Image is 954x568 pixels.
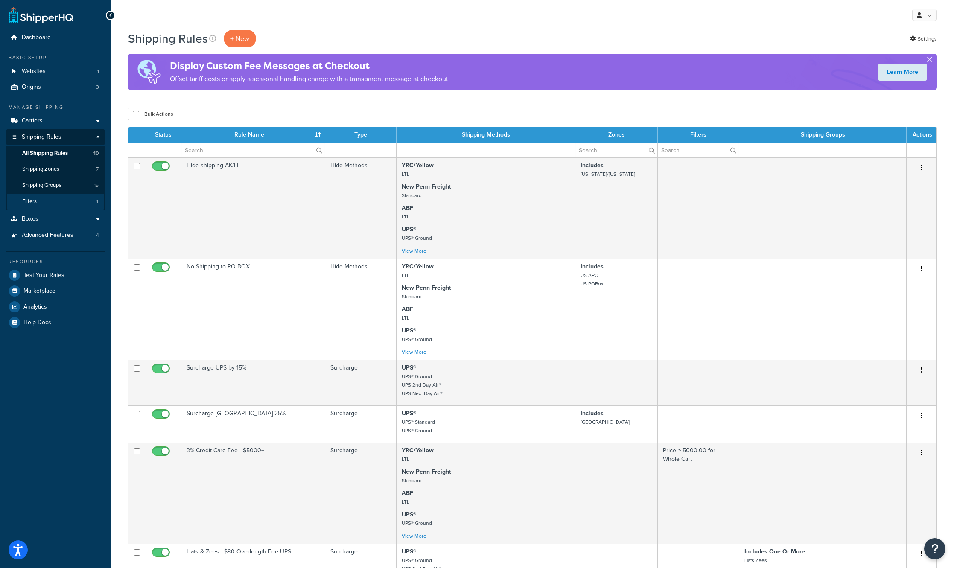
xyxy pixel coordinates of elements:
strong: UPS® [402,409,416,418]
li: Shipping Rules [6,129,105,210]
small: UPS® Ground UPS 2nd Day Air® UPS Next Day Air® [402,373,443,397]
strong: ABF [402,204,413,213]
a: Marketplace [6,283,105,299]
li: All Shipping Rules [6,146,105,161]
th: Rule Name : activate to sort column ascending [181,127,325,143]
small: Standard [402,477,422,484]
a: Learn More [878,64,927,81]
span: Test Your Rates [23,272,64,279]
a: Test Your Rates [6,268,105,283]
div: Basic Setup [6,54,105,61]
span: 4 [96,198,99,205]
li: Shipping Zones [6,161,105,177]
strong: New Penn Freight [402,182,451,191]
a: Filters 4 [6,194,105,210]
div: Resources [6,258,105,265]
span: Dashboard [22,34,51,41]
small: Standard [402,192,422,199]
small: LTL [402,498,409,506]
a: View More [402,532,426,540]
a: Shipping Groups 15 [6,178,105,193]
td: Hide Methods [325,157,397,259]
td: Surcharge [GEOGRAPHIC_DATA] 25% [181,405,325,443]
span: Carriers [22,117,43,125]
strong: Includes [581,161,604,170]
strong: ABF [402,489,413,498]
strong: New Penn Freight [402,283,451,292]
div: Manage Shipping [6,104,105,111]
span: Websites [22,68,46,75]
a: View More [402,348,426,356]
th: Shipping Methods [397,127,575,143]
td: Surcharge UPS by 15% [181,360,325,405]
li: Advanced Features [6,227,105,243]
th: Zones [575,127,657,143]
img: duties-banner-06bc72dcb5fe05cb3f9472aba00be2ae8eb53ab6f0d8bb03d382ba314ac3c341.png [128,54,170,90]
span: Help Docs [23,319,51,326]
span: 3 [96,84,99,91]
th: Filters [658,127,739,143]
th: Type [325,127,397,143]
li: Websites [6,64,105,79]
small: US APO US POBox [581,271,604,288]
strong: UPS® [402,225,416,234]
span: 1 [97,68,99,75]
small: LTL [402,455,409,463]
a: Origins 3 [6,79,105,95]
a: Dashboard [6,30,105,46]
span: 10 [93,150,99,157]
small: LTL [402,170,409,178]
strong: UPS® [402,363,416,372]
p: Offset tariff costs or apply a seasonal handling charge with a transparent message at checkout. [170,73,450,85]
a: Websites 1 [6,64,105,79]
h4: Display Custom Fee Messages at Checkout [170,59,450,73]
li: Filters [6,194,105,210]
a: Advanced Features 4 [6,227,105,243]
td: 3% Credit Card Fee - $5000+ [181,443,325,544]
p: + New [224,30,256,47]
input: Search [575,143,657,157]
td: Price ≥ 5000.00 for Whole Cart [658,443,739,544]
small: UPS® Ground [402,234,432,242]
h1: Shipping Rules [128,30,208,47]
span: Shipping Rules [22,134,61,141]
button: Open Resource Center [924,538,945,559]
small: [GEOGRAPHIC_DATA] [581,418,630,426]
button: Bulk Actions [128,108,178,120]
td: Surcharge [325,405,397,443]
a: Boxes [6,211,105,227]
small: LTL [402,213,409,221]
small: UPS® Standard UPS® Ground [402,418,435,434]
span: 4 [96,232,99,239]
strong: UPS® [402,326,416,335]
small: Standard [402,293,422,300]
td: Surcharge [325,443,397,544]
small: LTL [402,271,409,279]
a: Analytics [6,299,105,315]
small: [US_STATE]/[US_STATE] [581,170,635,178]
span: Origins [22,84,41,91]
span: Analytics [23,303,47,311]
strong: Includes [581,409,604,418]
td: Hide Methods [325,259,397,360]
strong: YRC/Yellow [402,262,434,271]
a: Settings [910,33,937,45]
strong: UPS® [402,547,416,556]
li: Help Docs [6,315,105,330]
span: 7 [96,166,99,173]
a: View More [402,247,426,255]
span: All Shipping Rules [22,150,68,157]
li: Shipping Groups [6,178,105,193]
td: Hide shipping AK/HI [181,157,325,259]
input: Search [181,143,325,157]
a: ShipperHQ Home [9,6,73,23]
strong: New Penn Freight [402,467,451,476]
span: Filters [22,198,37,205]
small: Hats Zees [744,556,767,564]
small: UPS® Ground [402,519,432,527]
td: No Shipping to PO BOX [181,259,325,360]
